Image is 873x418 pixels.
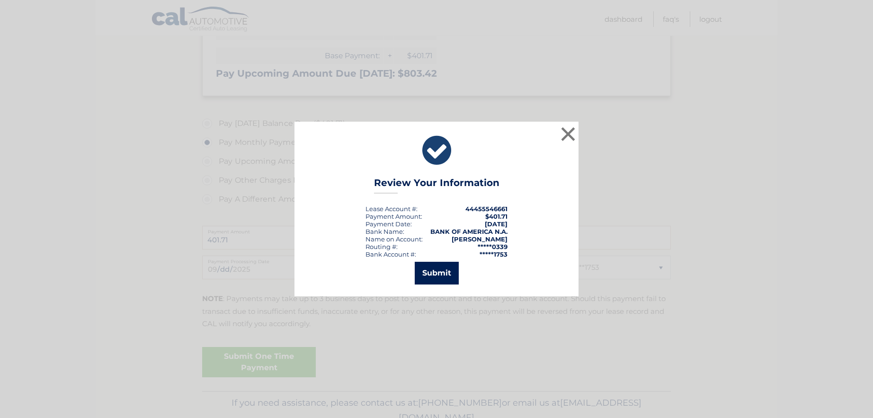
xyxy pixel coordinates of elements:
[365,220,410,228] span: Payment Date
[365,235,423,243] div: Name on Account:
[559,125,578,143] button: ×
[485,220,508,228] span: [DATE]
[430,228,508,235] strong: BANK OF AMERICA N.A.
[374,177,499,194] h3: Review Your Information
[485,213,508,220] span: $401.71
[465,205,508,213] strong: 44455546661
[452,235,508,243] strong: [PERSON_NAME]
[365,205,418,213] div: Lease Account #:
[365,220,412,228] div: :
[365,228,404,235] div: Bank Name:
[415,262,459,285] button: Submit
[365,250,416,258] div: Bank Account #:
[365,213,422,220] div: Payment Amount:
[365,243,398,250] div: Routing #:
